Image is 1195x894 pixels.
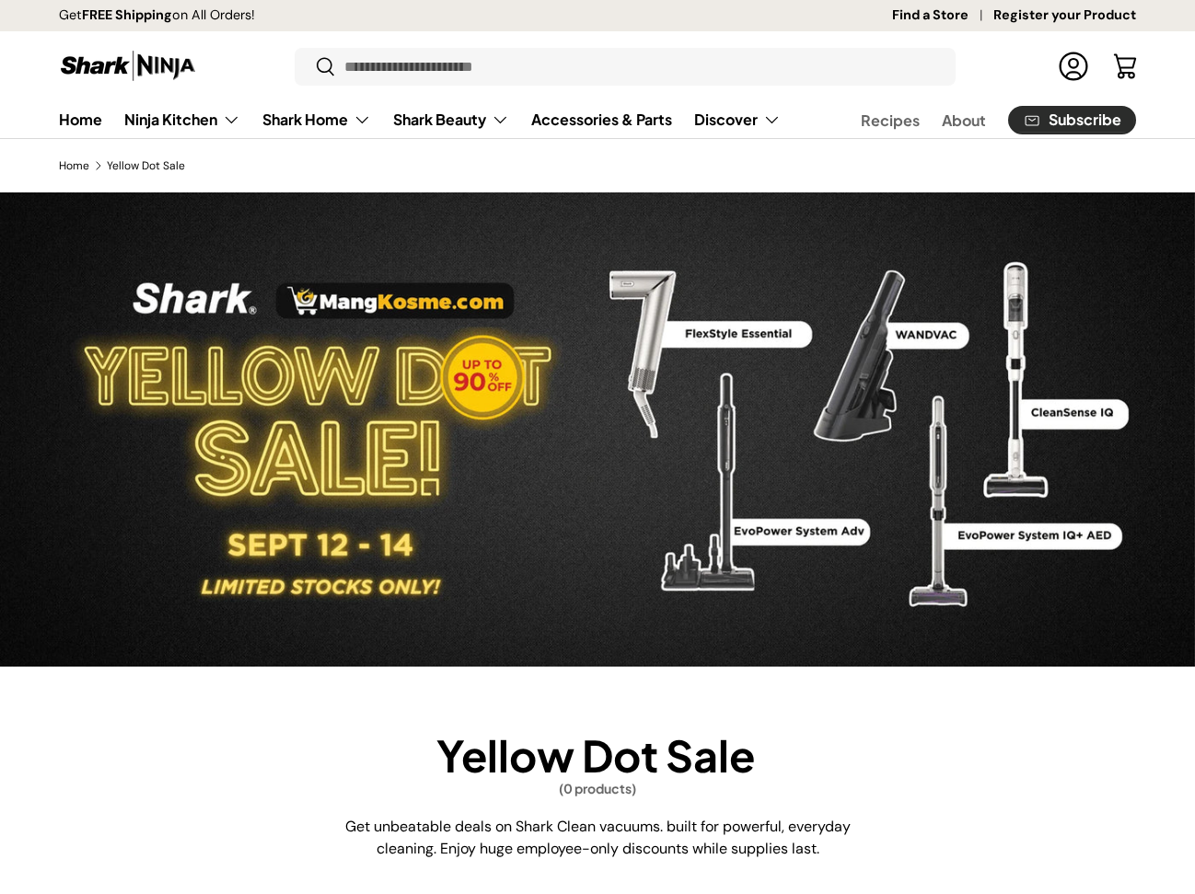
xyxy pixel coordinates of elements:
a: Shark Beauty [393,101,509,138]
p: Get on All Orders! [59,6,255,26]
a: About [942,102,986,138]
a: Find a Store [892,6,993,26]
span: Subscribe [1049,112,1121,127]
a: Subscribe [1008,106,1136,134]
summary: Ninja Kitchen [113,101,251,138]
a: Home [59,160,89,171]
a: Shark Home [262,101,371,138]
img: Shark Ninja Philippines [59,48,197,84]
nav: Primary [59,101,781,138]
nav: Secondary [817,101,1136,138]
h1: Yellow Dot Sale [436,728,755,782]
strong: FREE Shipping [82,6,172,23]
summary: Shark Home [251,101,382,138]
span: (0 products) [436,782,760,795]
a: Ninja Kitchen [124,101,240,138]
a: Discover [694,101,781,138]
a: Accessories & Parts [531,101,672,137]
a: Home [59,101,102,137]
span: Get unbeatable deals on Shark Clean vacuums. built for powerful, everyday cleaning. Enjoy huge em... [345,817,851,858]
a: Recipes [861,102,920,138]
a: Yellow Dot Sale [107,160,185,171]
summary: Discover [683,101,792,138]
a: Register your Product [993,6,1136,26]
summary: Shark Beauty [382,101,520,138]
nav: Breadcrumbs [59,157,1136,174]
